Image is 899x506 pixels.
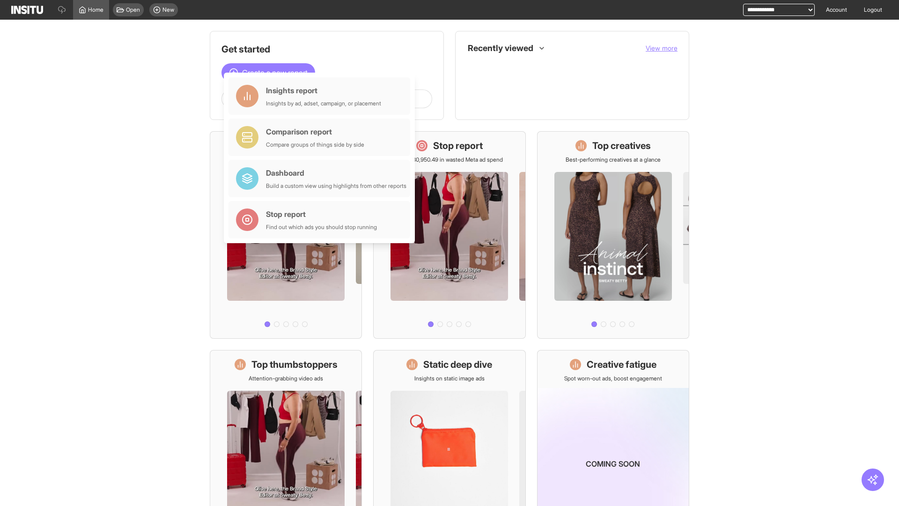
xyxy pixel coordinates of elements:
[249,375,323,382] p: Attention-grabbing video ads
[126,6,140,14] span: Open
[242,67,308,78] span: Create a new report
[266,208,377,220] div: Stop report
[266,223,377,231] div: Find out which ads you should stop running
[266,167,406,179] div: Dashboard
[221,43,432,56] h1: Get started
[414,375,485,382] p: Insights on static image ads
[592,139,651,152] h1: Top creatives
[646,44,678,53] button: View more
[266,182,406,190] div: Build a custom view using highlights from other reports
[266,141,364,149] div: Compare groups of things side by side
[423,358,492,371] h1: Static deep dive
[373,131,525,339] a: Stop reportSave £30,950.49 in wasted Meta ad spend
[210,131,362,339] a: What's live nowSee all active ads instantly
[266,126,364,137] div: Comparison report
[266,85,381,96] div: Insights report
[162,6,174,14] span: New
[221,63,315,82] button: Create a new report
[396,156,503,164] p: Save £30,950.49 in wasted Meta ad spend
[646,44,678,52] span: View more
[566,156,661,164] p: Best-performing creatives at a glance
[11,6,43,14] img: Logo
[433,139,483,152] h1: Stop report
[88,6,103,14] span: Home
[266,100,381,107] div: Insights by ad, adset, campaign, or placement
[537,131,689,339] a: Top creativesBest-performing creatives at a glance
[251,358,338,371] h1: Top thumbstoppers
